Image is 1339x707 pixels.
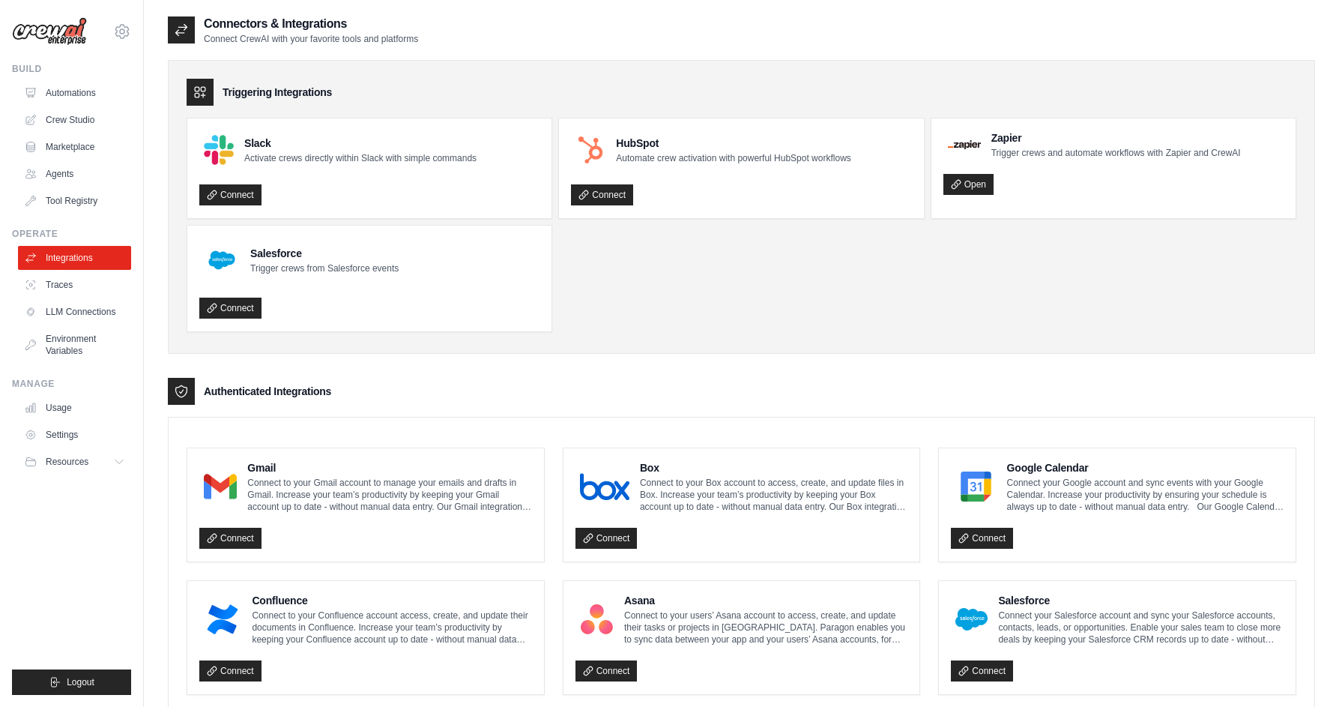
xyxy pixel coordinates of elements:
img: Gmail Logo [204,472,237,502]
p: Connect to your users’ Asana account to access, create, and update their tasks or projects in [GE... [624,610,907,646]
h3: Authenticated Integrations [204,384,331,399]
p: Activate crews directly within Slack with simple commands [244,152,477,164]
a: Automations [18,81,131,105]
div: Build [12,63,131,75]
a: Usage [18,396,131,420]
a: Connect [575,528,638,549]
p: Connect to your Gmail account to manage your emails and drafts in Gmail. Increase your team’s pro... [247,477,531,513]
h4: Salesforce [250,246,399,261]
a: Settings [18,423,131,447]
p: Connect your Salesforce account and sync your Salesforce accounts, contacts, leads, or opportunit... [998,610,1284,646]
img: Google Calendar Logo [955,472,996,502]
img: Slack Logo [204,135,234,165]
a: LLM Connections [18,300,131,324]
a: Marketplace [18,135,131,159]
img: HubSpot Logo [575,135,605,165]
img: Zapier Logo [948,140,981,149]
a: Agents [18,162,131,186]
img: Salesforce Logo [955,604,988,634]
a: Connect [199,661,262,682]
img: Asana Logo [580,604,614,634]
h4: Salesforce [998,593,1284,608]
img: Salesforce Logo [204,242,240,278]
h4: Gmail [247,460,531,475]
div: Manage [12,378,131,390]
p: Connect to your Confluence account access, create, and update their documents in Confluence. Incr... [252,610,531,646]
h3: Triggering Integrations [223,85,332,100]
a: Tool Registry [18,189,131,213]
a: Traces [18,273,131,297]
h4: HubSpot [616,136,850,151]
button: Logout [12,670,131,695]
a: Connect [199,298,262,319]
h4: Asana [624,593,907,608]
a: Connect [951,661,1013,682]
p: Connect your Google account and sync events with your Google Calendar. Increase your productivity... [1007,477,1284,513]
p: Connect CrewAI with your favorite tools and platforms [204,33,418,45]
h4: Google Calendar [1007,460,1284,475]
h4: Zapier [991,130,1241,145]
img: Confluence Logo [204,604,241,634]
h4: Confluence [252,593,531,608]
p: Connect to your Box account to access, create, and update files in Box. Increase your team’s prod... [640,477,907,513]
a: Environment Variables [18,327,131,363]
h4: Slack [244,136,477,151]
a: Integrations [18,246,131,270]
a: Connect [571,184,633,205]
p: Trigger crews from Salesforce events [250,262,399,274]
a: Connect [951,528,1013,549]
a: Connect [575,661,638,682]
div: Operate [12,228,131,240]
img: Box Logo [580,472,629,502]
img: Logo [12,17,87,46]
a: Connect [199,184,262,205]
a: Connect [199,528,262,549]
a: Crew Studio [18,108,131,132]
h4: Box [640,460,907,475]
button: Resources [18,450,131,474]
p: Automate crew activation with powerful HubSpot workflows [616,152,850,164]
a: Open [943,174,994,195]
span: Resources [46,456,88,468]
h2: Connectors & Integrations [204,15,418,33]
p: Trigger crews and automate workflows with Zapier and CrewAI [991,147,1241,159]
span: Logout [67,676,94,688]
